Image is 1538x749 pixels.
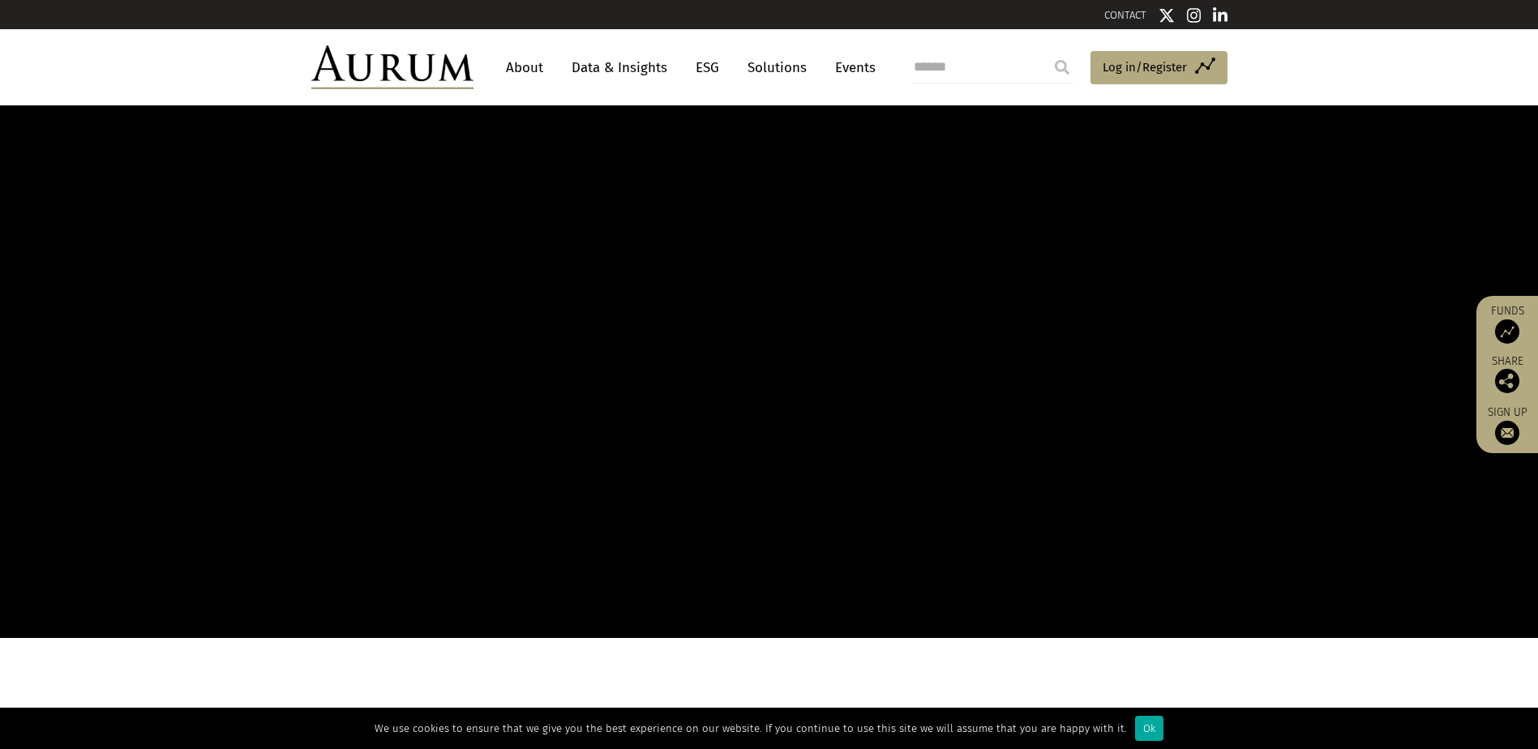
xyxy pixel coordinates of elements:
[1495,369,1519,393] img: Share this post
[688,53,727,83] a: ESG
[1159,7,1175,24] img: Twitter icon
[498,53,551,83] a: About
[1046,51,1078,83] input: Submit
[1484,405,1530,445] a: Sign up
[1484,356,1530,393] div: Share
[1213,7,1227,24] img: Linkedin icon
[827,53,876,83] a: Events
[739,53,815,83] a: Solutions
[1104,9,1146,21] a: CONTACT
[311,45,473,89] img: Aurum
[1103,58,1187,77] span: Log in/Register
[1495,319,1519,344] img: Access Funds
[563,53,675,83] a: Data & Insights
[1495,421,1519,445] img: Sign up to our newsletter
[1135,716,1163,741] div: Ok
[1090,51,1227,85] a: Log in/Register
[1187,7,1202,24] img: Instagram icon
[1484,304,1530,344] a: Funds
